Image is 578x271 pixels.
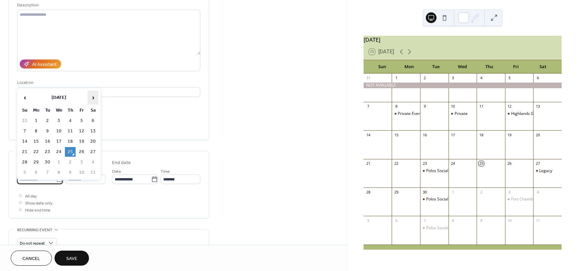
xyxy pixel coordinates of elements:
div: 2 [479,189,484,194]
div: 8 [451,218,456,223]
td: 31 [19,116,30,126]
div: 21 [366,161,371,166]
td: 1 [54,157,64,167]
div: 6 [535,76,540,81]
td: 11 [65,126,76,136]
span: Hide end time [25,207,51,214]
th: Sa [88,106,98,115]
span: Cancel [22,255,40,262]
div: 4 [535,189,540,194]
div: 17 [451,132,456,137]
div: Private Event [392,111,420,117]
td: 15 [31,137,41,146]
div: 31 [366,76,371,81]
div: Sat [529,60,556,74]
td: 7 [19,126,30,136]
div: 10 [507,218,512,223]
td: 23 [42,147,53,157]
div: Description [17,2,199,9]
div: Thu [476,60,503,74]
div: 26 [507,161,512,166]
span: Do not repeat [20,240,45,247]
div: Location [17,79,199,86]
td: 29 [31,157,41,167]
td: 21 [19,147,30,157]
div: 11 [535,218,540,223]
td: 10 [76,168,87,177]
div: Highlands Golf Club [505,111,534,117]
div: Tue [422,60,449,74]
td: 30 [42,157,53,167]
th: Fr [76,106,87,115]
td: 4 [88,157,98,167]
td: 12 [76,126,87,136]
button: Cancel [11,251,52,266]
span: ‹ [20,91,30,104]
button: Save [55,251,89,266]
div: AI Assistant [32,61,57,68]
th: We [54,106,64,115]
div: Fort Chamber of Commerce [505,196,534,202]
div: 10 [451,104,456,109]
div: 6 [394,218,399,223]
div: 2 [422,76,427,81]
div: Polos Social Lounge [420,168,449,174]
td: 4 [65,116,76,126]
div: 30 [422,189,427,194]
td: 17 [54,137,64,146]
td: 3 [76,157,87,167]
div: 1 [394,76,399,81]
div: Polos Social Lounge [426,168,463,174]
span: Time [161,168,170,175]
div: 7 [366,104,371,109]
div: 7 [422,218,427,223]
div: NOT AVIALABLE [364,83,562,88]
td: 8 [31,126,41,136]
th: Tu [42,106,53,115]
div: 3 [451,76,456,81]
td: 19 [76,137,87,146]
th: Th [65,106,76,115]
div: Polos Social Lounge [420,196,449,202]
td: 26 [76,147,87,157]
th: Su [19,106,30,115]
td: 7 [42,168,53,177]
div: 15 [394,132,399,137]
th: Mo [31,106,41,115]
div: 20 [535,132,540,137]
div: [DATE] [364,36,562,44]
td: 14 [19,137,30,146]
div: 16 [422,132,427,137]
td: 20 [88,137,98,146]
td: 16 [42,137,53,146]
div: 25 [479,161,484,166]
td: 10 [54,126,64,136]
td: 9 [65,168,76,177]
button: AI Assistant [20,59,61,69]
div: 18 [479,132,484,137]
div: 3 [507,189,512,194]
td: 9 [42,126,53,136]
div: 19 [507,132,512,137]
td: 5 [19,168,30,177]
div: 5 [366,218,371,223]
div: Legacy [533,168,562,174]
td: 8 [54,168,64,177]
div: Legacy [539,168,552,174]
div: 14 [366,132,371,137]
div: Private Event [398,111,422,117]
div: Private [455,111,468,117]
span: Date [112,168,121,175]
td: 28 [19,157,30,167]
div: 1 [451,189,456,194]
td: 3 [54,116,64,126]
div: 8 [394,104,399,109]
td: 6 [31,168,41,177]
td: 11 [88,168,98,177]
span: Show date only [25,200,53,207]
td: 2 [42,116,53,126]
th: [DATE] [31,91,87,105]
div: Polos Social Lounge [426,196,463,202]
td: 13 [88,126,98,136]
